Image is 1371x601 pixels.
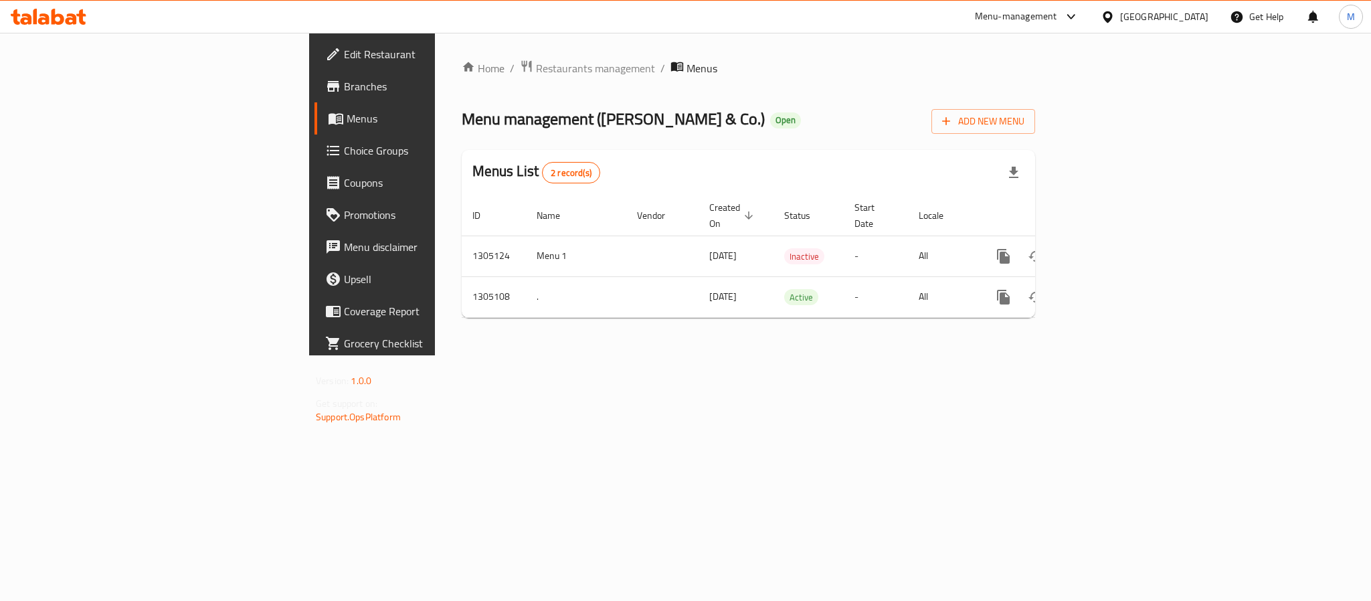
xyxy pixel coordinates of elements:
a: Restaurants management [520,60,655,77]
li: / [660,60,665,76]
span: Start Date [854,199,892,232]
span: Coverage Report [344,303,527,319]
a: Grocery Checklist [314,327,538,359]
div: Active [784,289,818,305]
td: - [844,276,908,317]
a: Coverage Report [314,295,538,327]
span: Upsell [344,271,527,287]
span: Menu disclaimer [344,239,527,255]
span: Inactive [784,249,824,264]
span: Grocery Checklist [344,335,527,351]
span: 1.0.0 [351,372,371,390]
div: Open [770,112,801,128]
button: Add New Menu [931,109,1035,134]
td: . [526,276,626,317]
a: Menu disclaimer [314,231,538,263]
span: Open [770,114,801,126]
h2: Menus List [472,161,600,183]
span: Menus [687,60,717,76]
span: M [1347,9,1355,24]
div: Menu-management [975,9,1057,25]
td: All [908,276,977,317]
button: more [988,240,1020,272]
a: Menus [314,102,538,135]
span: Edit Restaurant [344,46,527,62]
div: Inactive [784,248,824,264]
nav: breadcrumb [462,60,1035,77]
span: Menu management ( [PERSON_NAME] & Co. ) [462,104,765,134]
th: Actions [977,195,1127,236]
span: Promotions [344,207,527,223]
a: Support.OpsPlatform [316,408,401,426]
span: Branches [344,78,527,94]
span: Get support on: [316,395,377,412]
td: Menu 1 [526,236,626,276]
button: Change Status [1020,281,1052,313]
a: Choice Groups [314,135,538,167]
span: Vendor [637,207,682,224]
a: Upsell [314,263,538,295]
span: 2 record(s) [543,167,600,179]
span: Name [537,207,577,224]
td: - [844,236,908,276]
span: ID [472,207,498,224]
span: [DATE] [709,288,737,305]
td: All [908,236,977,276]
span: Choice Groups [344,143,527,159]
span: Restaurants management [536,60,655,76]
span: Status [784,207,828,224]
span: Active [784,290,818,305]
button: Change Status [1020,240,1052,272]
a: Promotions [314,199,538,231]
table: enhanced table [462,195,1127,318]
div: Total records count [542,162,600,183]
a: Edit Restaurant [314,38,538,70]
button: more [988,281,1020,313]
span: Add New Menu [942,113,1024,130]
a: Branches [314,70,538,102]
span: Locale [919,207,961,224]
span: Coupons [344,175,527,191]
div: Export file [998,157,1030,189]
div: [GEOGRAPHIC_DATA] [1120,9,1208,24]
span: Created On [709,199,757,232]
span: Version: [316,372,349,390]
a: Coupons [314,167,538,199]
span: [DATE] [709,247,737,264]
span: Menus [347,110,527,126]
